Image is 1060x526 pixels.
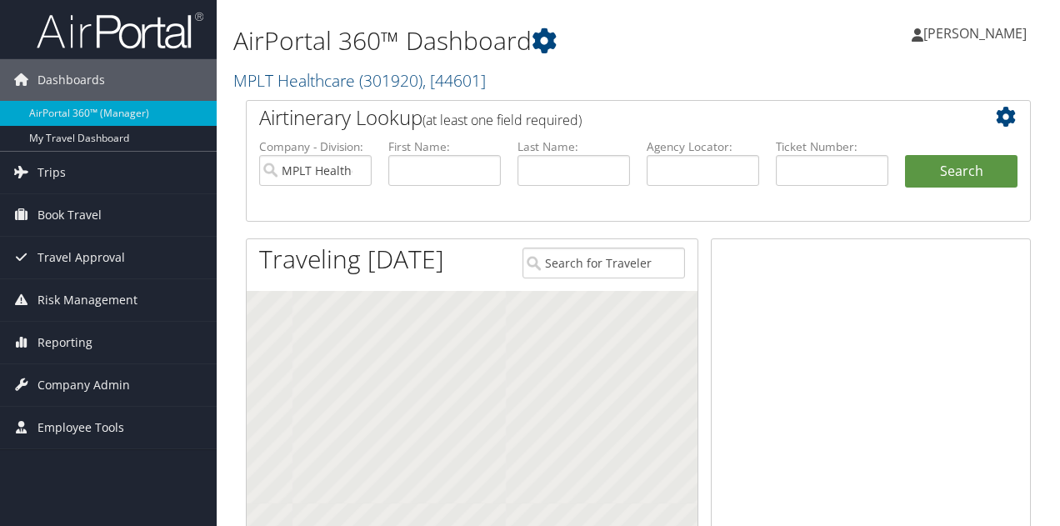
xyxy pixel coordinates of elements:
[776,138,888,155] label: Ticket Number:
[233,23,773,58] h1: AirPortal 360™ Dashboard
[517,138,630,155] label: Last Name:
[522,248,686,278] input: Search for Traveler
[37,364,130,406] span: Company Admin
[923,24,1027,43] span: [PERSON_NAME]
[388,138,501,155] label: First Name:
[37,152,66,193] span: Trips
[37,322,92,363] span: Reporting
[647,138,759,155] label: Agency Locator:
[37,279,137,321] span: Risk Management
[37,194,102,236] span: Book Travel
[359,69,422,92] span: ( 301920 )
[422,69,486,92] span: , [ 44601 ]
[233,69,486,92] a: MPLT Healthcare
[259,138,372,155] label: Company - Division:
[37,407,124,448] span: Employee Tools
[259,103,952,132] h2: Airtinerary Lookup
[259,242,444,277] h1: Traveling [DATE]
[912,8,1043,58] a: [PERSON_NAME]
[37,59,105,101] span: Dashboards
[422,111,582,129] span: (at least one field required)
[37,11,203,50] img: airportal-logo.png
[37,237,125,278] span: Travel Approval
[905,155,1017,188] button: Search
